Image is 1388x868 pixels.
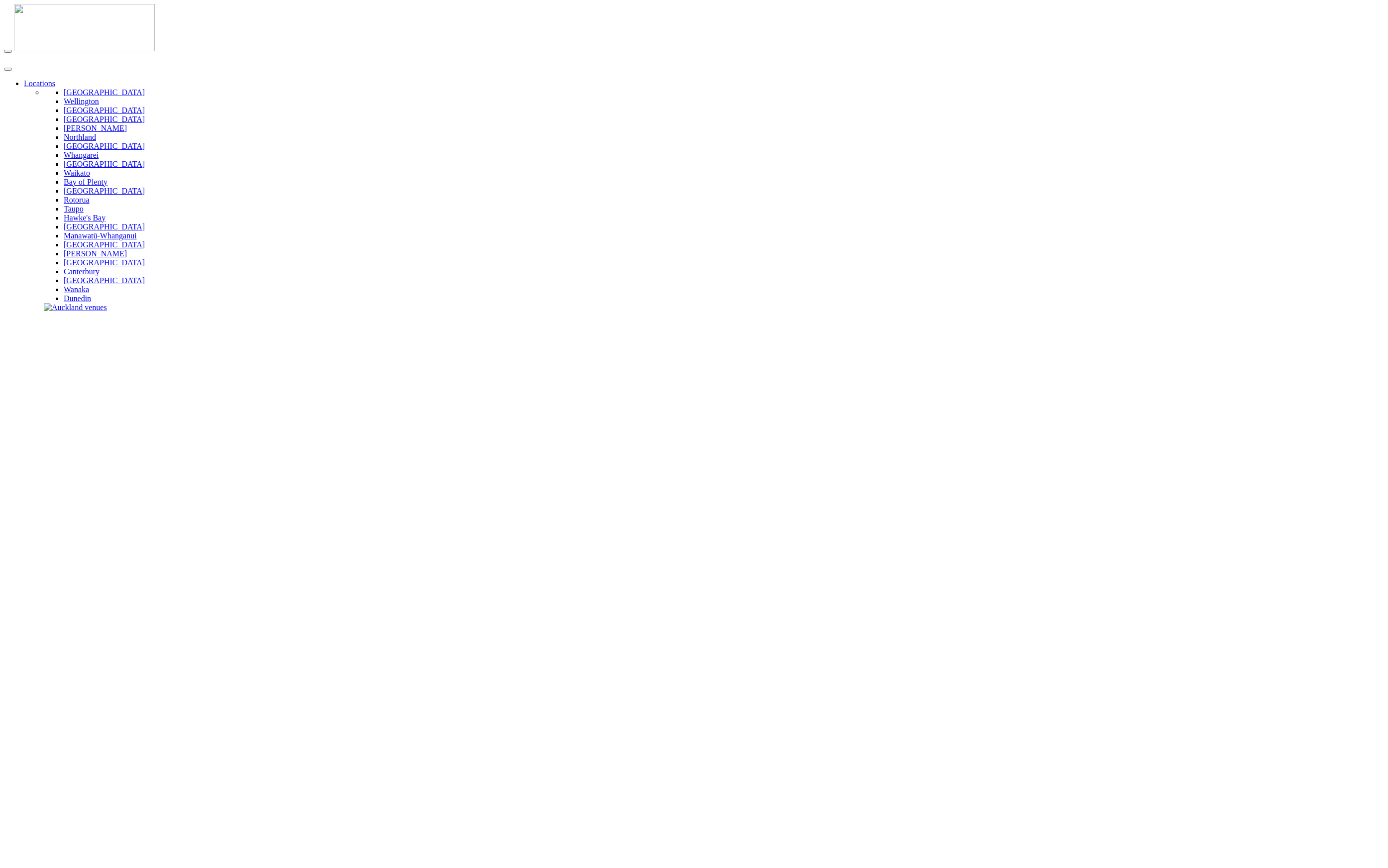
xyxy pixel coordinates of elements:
[64,205,84,213] a: Taupo
[64,142,145,150] a: [GEOGRAPHIC_DATA]
[64,133,96,141] a: Northland
[64,276,145,285] a: [GEOGRAPHIC_DATA]
[64,240,145,249] a: [GEOGRAPHIC_DATA]
[64,249,127,258] a: [PERSON_NAME]
[64,258,145,267] a: [GEOGRAPHIC_DATA]
[64,97,99,106] a: Wellington
[4,53,127,60] img: new-zealand-venues-text.png
[64,169,90,177] a: Waikato
[64,106,145,114] a: [GEOGRAPHIC_DATA]
[64,178,107,186] a: Bay of Plenty
[64,124,127,132] a: [PERSON_NAME]
[64,115,145,123] a: [GEOGRAPHIC_DATA]
[64,151,99,159] a: Whangarei
[64,160,145,168] a: [GEOGRAPHIC_DATA]
[64,88,145,97] a: [GEOGRAPHIC_DATA]
[14,4,155,51] img: nzv-logo.png
[64,285,89,294] a: Wanaka
[64,267,100,276] a: Canterbury
[64,187,145,195] a: [GEOGRAPHIC_DATA]
[64,222,145,231] a: [GEOGRAPHIC_DATA]
[64,294,91,303] a: Dunedin
[64,231,137,240] a: Manawatū-Whanganui
[44,303,107,312] img: Auckland venues
[24,79,55,88] a: Locations
[64,196,90,204] a: Rotorua
[64,214,106,222] a: Hawke's Bay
